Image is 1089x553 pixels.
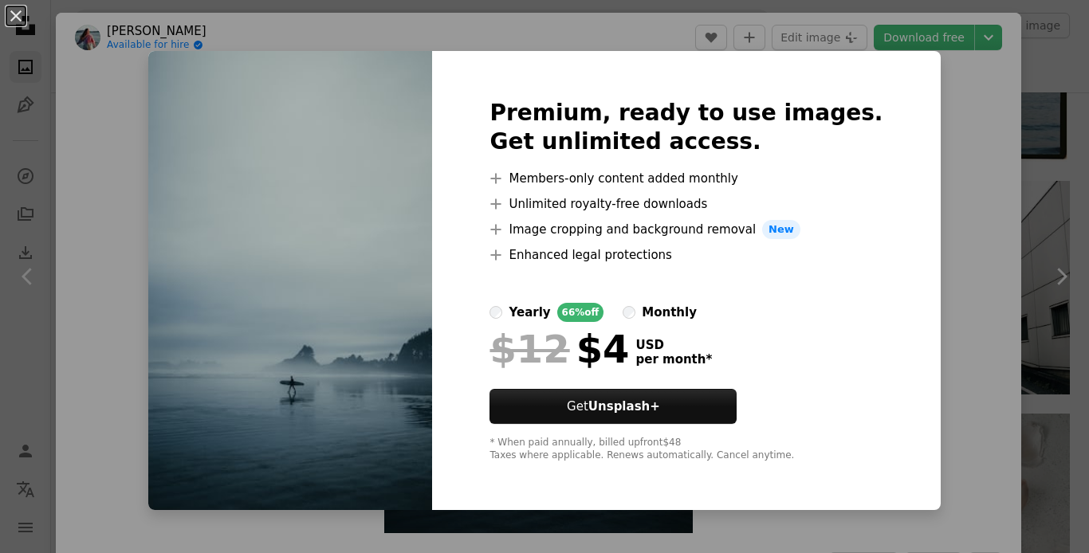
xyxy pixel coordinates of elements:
[489,328,569,370] span: $12
[489,194,883,214] li: Unlimited royalty-free downloads
[509,303,550,322] div: yearly
[489,437,883,462] div: * When paid annually, billed upfront $48 Taxes where applicable. Renews automatically. Cancel any...
[762,220,800,239] span: New
[489,99,883,156] h2: Premium, ready to use images. Get unlimited access.
[489,306,502,319] input: yearly66%off
[557,303,604,322] div: 66% off
[635,352,712,367] span: per month *
[148,51,432,510] img: photo-1755097100741-2dd79bfce378
[623,306,635,319] input: monthly
[588,399,660,414] strong: Unsplash+
[489,220,883,239] li: Image cropping and background removal
[489,389,737,424] button: GetUnsplash+
[489,328,629,370] div: $4
[635,338,712,352] span: USD
[642,303,697,322] div: monthly
[489,169,883,188] li: Members-only content added monthly
[489,245,883,265] li: Enhanced legal protections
